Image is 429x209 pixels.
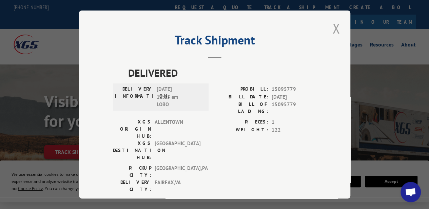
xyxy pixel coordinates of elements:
span: 15095779 [272,101,316,115]
a: Open chat [401,182,421,202]
label: BILL OF LADING: [215,101,268,115]
span: DELIVERED [128,65,316,80]
label: XGS ORIGIN HUB: [113,118,151,140]
span: [DATE] 11:15 am LOBO [157,85,202,109]
label: WEIGHT: [215,126,268,134]
label: BILL DATE: [215,93,268,101]
h2: Track Shipment [113,35,316,48]
label: XGS DESTINATION HUB: [113,140,151,161]
label: DELIVERY INFORMATION: [115,85,153,109]
span: [GEOGRAPHIC_DATA] [155,140,200,161]
span: 15095779 [272,85,316,93]
button: Close modal [330,19,342,38]
span: [DATE] [272,93,316,101]
span: FAIRFAX , VA [155,179,200,193]
label: DELIVERY CITY: [113,179,151,193]
span: [GEOGRAPHIC_DATA] , PA [155,165,200,179]
span: ALLENTOWN [155,118,200,140]
label: PROBILL: [215,85,268,93]
label: PIECES: [215,118,268,126]
span: 1 [272,118,316,126]
label: PICKUP CITY: [113,165,151,179]
span: 122 [272,126,316,134]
